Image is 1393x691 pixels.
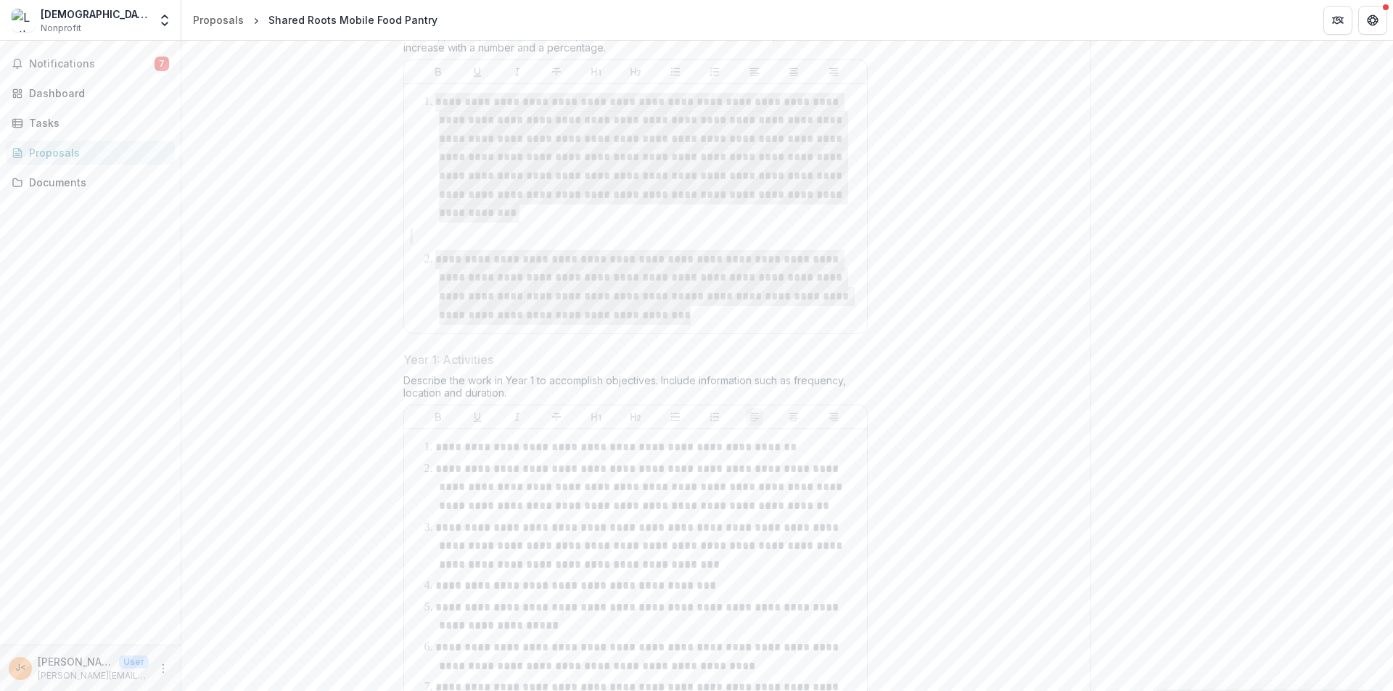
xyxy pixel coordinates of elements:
button: Align Right [825,408,842,426]
button: Heading 2 [627,408,644,426]
div: Documents [29,175,163,190]
div: Describe the work in Year 1 to accomplish objectives. Include information such as frequency, loca... [403,374,868,405]
button: Align Left [746,63,763,80]
a: Dashboard [6,81,175,105]
button: Align Right [825,63,842,80]
a: Proposals [187,9,250,30]
button: Heading 1 [588,408,605,426]
a: Documents [6,170,175,194]
button: Underline [469,63,486,80]
button: Align Center [785,63,802,80]
div: [DEMOGRAPHIC_DATA] Social Services [41,7,149,22]
div: Jennifer Barrett <jennifer.barrett@lssjax.org> [15,663,26,673]
button: Underline [469,408,486,426]
button: Bold [430,408,447,426]
button: Ordered List [706,63,723,80]
button: Bullet List [667,63,684,80]
button: Italicize [509,63,526,80]
p: [PERSON_NAME][EMAIL_ADDRESS][PERSON_NAME][DOMAIN_NAME] [38,669,149,682]
button: Align Center [785,408,802,426]
button: Align Left [746,408,763,426]
div: Tasks [29,115,163,131]
span: 7 [155,57,169,71]
p: User [119,655,149,669]
button: Italicize [509,408,526,426]
a: Proposals [6,141,175,165]
span: Notifications [29,58,155,70]
div: Proposals [29,145,163,160]
button: Partners [1323,6,1352,35]
p: Year 1: Activities [403,351,493,368]
button: Heading 1 [588,63,605,80]
a: Tasks [6,111,175,135]
span: Nonprofit [41,22,81,35]
img: Lutheran Social Services [12,9,35,32]
div: Proposals [193,12,244,28]
button: Notifications7 [6,52,175,75]
div: Shared Roots Mobile Food Pantry [268,12,437,28]
button: Ordered List [706,408,723,426]
button: Strike [548,408,565,426]
div: Dashboard [29,86,163,101]
button: Get Help [1358,6,1387,35]
button: Strike [548,63,565,80]
button: Bullet List [667,408,684,426]
button: More [155,660,172,677]
button: Open entity switcher [155,6,175,35]
nav: breadcrumb [187,9,443,30]
p: [PERSON_NAME] <[PERSON_NAME][EMAIL_ADDRESS][PERSON_NAME][DOMAIN_NAME]> [38,654,113,669]
button: Heading 2 [627,63,644,80]
button: Bold [430,63,447,80]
